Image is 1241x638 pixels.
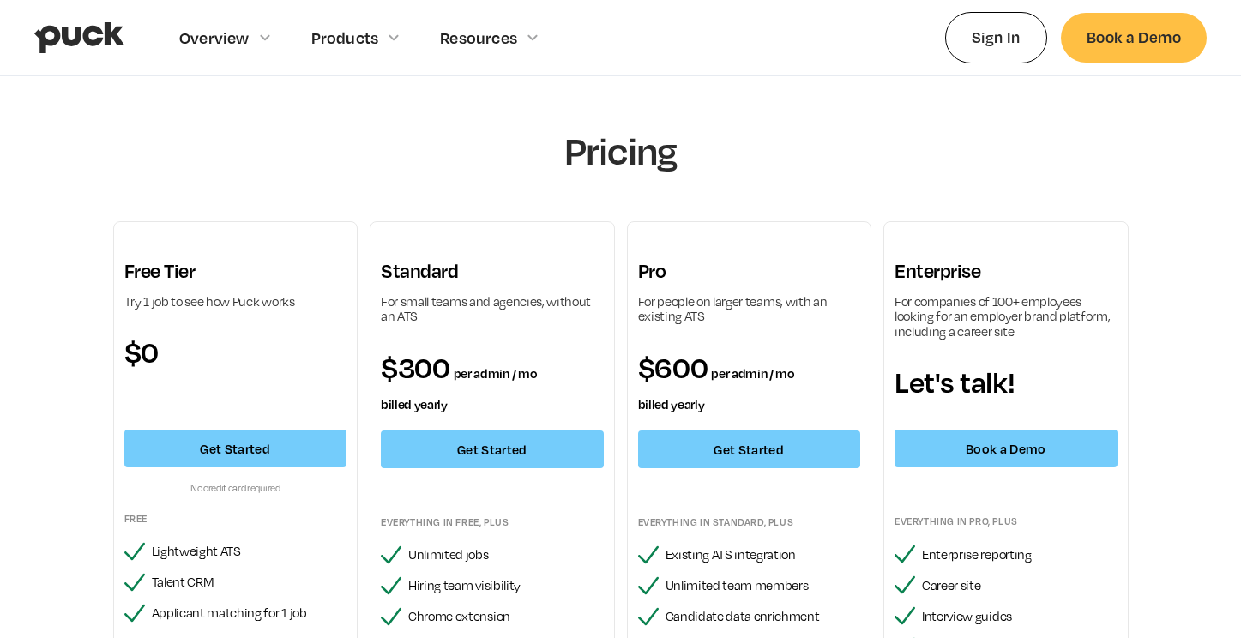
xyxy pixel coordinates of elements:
[638,515,861,529] div: Everything in standard, plus
[440,28,517,47] div: Resources
[922,578,1118,593] div: Career site
[179,28,250,47] div: Overview
[895,366,1118,397] div: Let's talk!
[124,294,347,310] div: Try 1 job to see how Puck works
[124,430,347,467] a: Get Started
[666,578,861,593] div: Unlimited team members
[408,578,604,593] div: Hiring team visibility
[124,481,347,495] div: No credit card required
[381,365,537,412] span: per admin / mo billed yearly
[381,352,604,413] div: $300
[408,547,604,563] div: Unlimited jobs
[381,259,604,284] h3: Standard
[638,365,795,412] span: per admin / mo billed yearly
[381,294,604,324] div: For small teams and agencies, without an ATS
[124,512,347,526] div: Free
[381,515,604,529] div: Everything in FREE, plus
[408,609,604,624] div: Chrome extension
[1061,13,1207,62] a: Book a Demo
[666,609,861,624] div: Candidate data enrichment
[895,259,1118,284] h3: Enterprise
[381,430,604,468] a: Get Started
[638,259,861,284] h3: Pro
[922,609,1118,624] div: Interview guides
[311,28,379,47] div: Products
[152,544,347,559] div: Lightweight ATS
[922,547,1118,563] div: Enterprise reporting
[895,430,1118,467] a: Book a Demo
[666,547,861,563] div: Existing ATS integration
[945,12,1047,63] a: Sign In
[152,575,347,590] div: Talent CRM
[638,294,861,324] div: For people on larger teams, with an existing ATS
[342,128,900,173] h1: Pricing
[124,259,347,284] h3: Free Tier
[124,336,347,367] div: $0
[638,430,861,468] a: Get Started
[638,352,861,413] div: $600
[152,605,347,621] div: Applicant matching for 1 job
[895,294,1118,340] div: For companies of 100+ employees looking for an employer brand platform, including a career site
[895,515,1118,528] div: Everything in pro, plus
